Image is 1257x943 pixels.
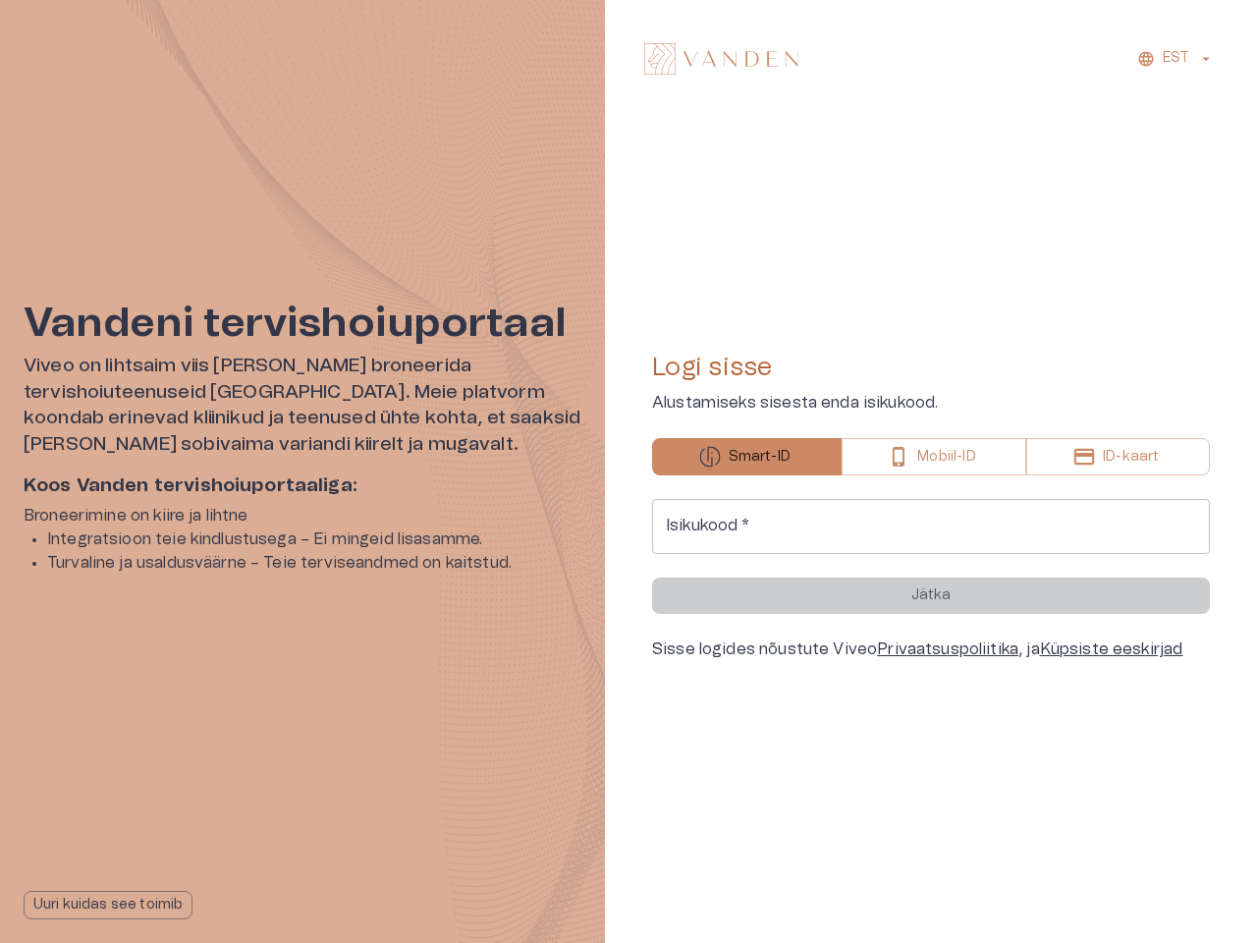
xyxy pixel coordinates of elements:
p: ID-kaart [1103,447,1159,468]
p: Mobiil-ID [917,447,975,468]
button: Mobiil-ID [842,438,1027,475]
button: Smart-ID [652,438,842,475]
button: EST [1134,44,1218,73]
iframe: Help widget launcher [1104,854,1257,909]
p: Uuri kuidas see toimib [33,895,183,915]
button: ID-kaart [1026,438,1210,475]
a: Küpsiste eeskirjad [1040,641,1183,657]
a: Privaatsuspoliitika [877,641,1018,657]
div: Sisse logides nõustute Viveo , ja [652,638,1210,661]
button: Uuri kuidas see toimib [24,891,192,919]
img: Vanden logo [644,43,798,75]
p: Smart-ID [729,447,791,468]
h4: Logi sisse [652,352,1210,383]
p: Alustamiseks sisesta enda isikukood. [652,391,1210,415]
p: EST [1163,48,1189,69]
